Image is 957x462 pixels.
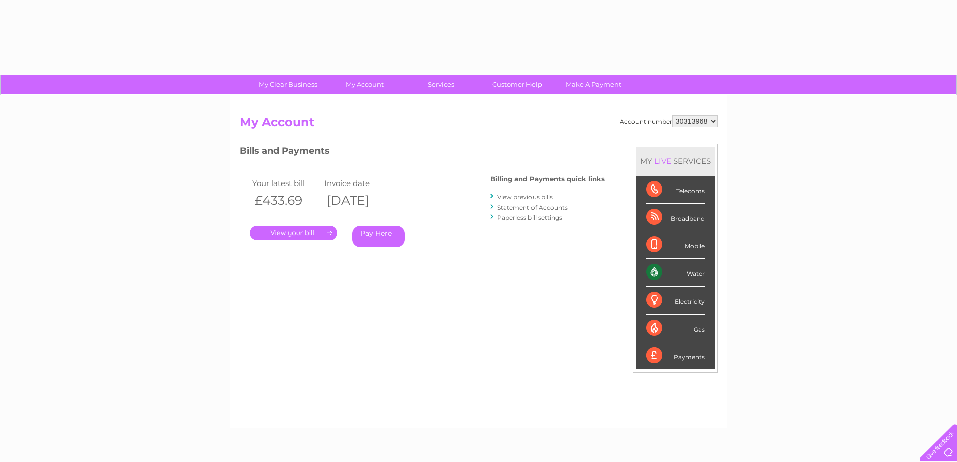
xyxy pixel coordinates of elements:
div: LIVE [652,156,673,166]
a: View previous bills [497,193,553,201]
th: £433.69 [250,190,322,211]
div: Payments [646,342,705,369]
a: My Account [323,75,406,94]
a: Statement of Accounts [497,204,568,211]
div: Gas [646,315,705,342]
div: MY SERVICES [636,147,715,175]
a: . [250,226,337,240]
div: Water [646,259,705,287]
a: Make A Payment [552,75,635,94]
a: Customer Help [476,75,559,94]
a: Paperless bill settings [497,214,562,221]
h3: Bills and Payments [240,144,605,161]
td: Invoice date [322,176,394,190]
th: [DATE] [322,190,394,211]
td: Your latest bill [250,176,322,190]
a: Pay Here [352,226,405,247]
div: Electricity [646,287,705,314]
a: My Clear Business [247,75,330,94]
div: Broadband [646,204,705,231]
div: Mobile [646,231,705,259]
h4: Billing and Payments quick links [490,175,605,183]
div: Telecoms [646,176,705,204]
a: Services [399,75,482,94]
h2: My Account [240,115,718,134]
div: Account number [620,115,718,127]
